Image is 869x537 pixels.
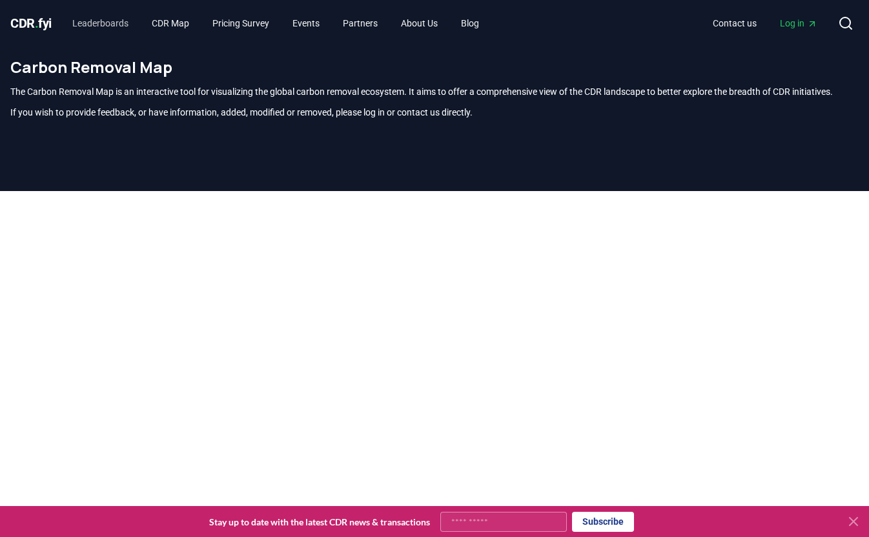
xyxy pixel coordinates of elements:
[35,15,39,31] span: .
[10,106,859,119] p: If you wish to provide feedback, or have information, added, modified or removed, please log in o...
[770,12,828,35] a: Log in
[10,14,52,32] a: CDR.fyi
[451,12,489,35] a: Blog
[332,12,388,35] a: Partners
[202,12,280,35] a: Pricing Survey
[10,57,859,77] h1: Carbon Removal Map
[62,12,139,35] a: Leaderboards
[780,17,817,30] span: Log in
[391,12,448,35] a: About Us
[10,85,859,98] p: The Carbon Removal Map is an interactive tool for visualizing the global carbon removal ecosystem...
[282,12,330,35] a: Events
[702,12,767,35] a: Contact us
[62,12,489,35] nav: Main
[141,12,199,35] a: CDR Map
[702,12,828,35] nav: Main
[10,15,52,31] span: CDR fyi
